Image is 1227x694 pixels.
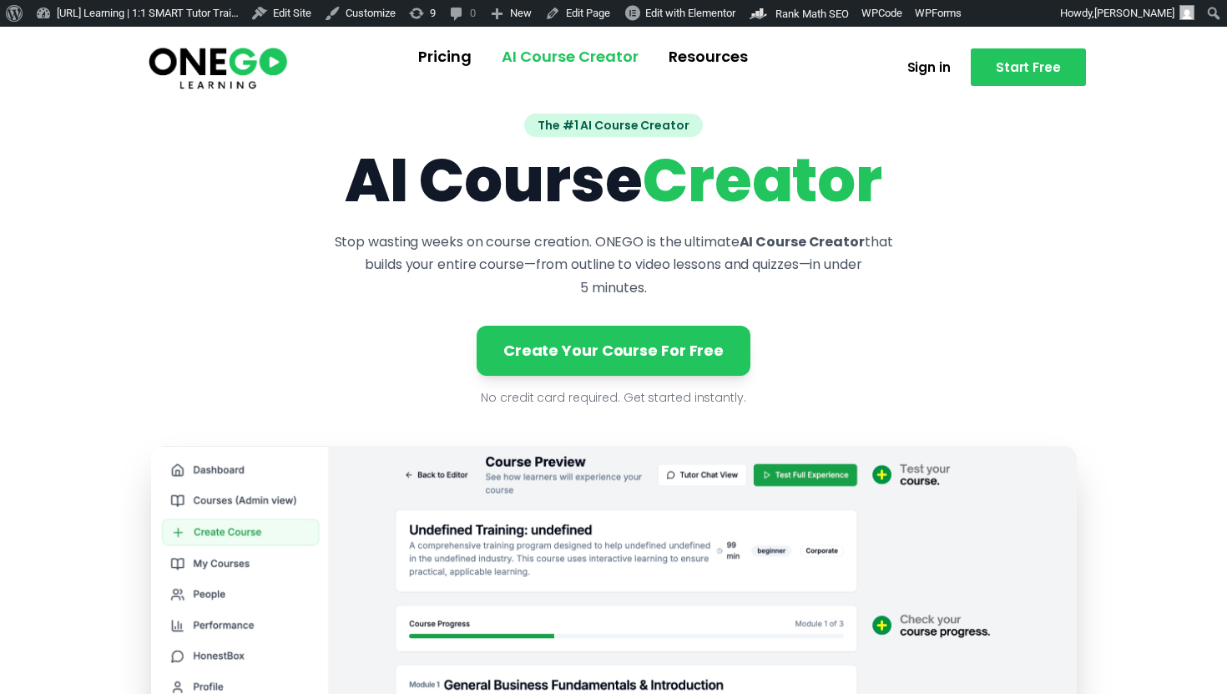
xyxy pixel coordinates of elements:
a: Sign in [887,51,971,84]
span: Start Free [996,61,1061,73]
span: Edit with Elementor [645,7,735,19]
span: [PERSON_NAME] [1094,7,1174,19]
a: Create Your Course For Free [477,326,750,376]
p: Stop wasting weeks on course creation. ONEGO is the ultimate that builds your entire course—from ... [333,230,894,299]
a: Pricing [403,35,487,79]
p: No credit card required. Get started instantly. [151,389,1077,406]
a: AI Course Creator [487,35,654,79]
h1: AI Course [151,150,1077,210]
strong: AI Course Creator [740,232,865,251]
span: The #1 AI Course Creator [524,114,703,137]
a: Resources [654,35,763,79]
span: Rank Math SEO [775,8,849,20]
span: Creator [643,138,882,222]
a: Start Free [971,48,1086,86]
span: Sign in [907,61,951,73]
